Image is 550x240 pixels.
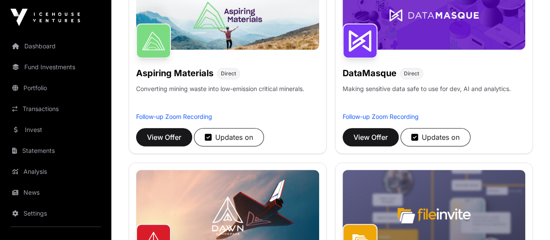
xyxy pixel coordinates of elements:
[353,132,388,142] span: View Offer
[343,85,511,112] p: Making sensitive data safe to use for dev, AI and analytics.
[7,204,104,223] a: Settings
[7,162,104,181] a: Analysis
[7,78,104,98] a: Portfolio
[507,198,550,240] iframe: Chat Widget
[343,128,399,146] button: View Offer
[7,99,104,118] a: Transactions
[136,24,171,58] img: Aspiring Materials
[147,132,181,142] span: View Offer
[136,67,213,79] h1: Aspiring Materials
[343,113,419,120] a: Follow-up Zoom Recording
[343,67,397,79] h1: DataMasque
[7,183,104,202] a: News
[10,9,80,26] img: Icehouse Ventures Logo
[404,70,419,77] span: Direct
[136,113,212,120] a: Follow-up Zoom Recording
[136,85,304,112] p: Converting mining waste into low-emission critical minerals.
[205,132,253,142] div: Updates on
[343,24,377,58] img: DataMasque
[7,120,104,139] a: Invest
[7,57,104,77] a: Fund Investments
[411,132,460,142] div: Updates on
[7,141,104,160] a: Statements
[194,128,264,146] button: Updates on
[400,128,470,146] button: Updates on
[136,128,192,146] button: View Offer
[221,70,236,77] span: Direct
[7,37,104,56] a: Dashboard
